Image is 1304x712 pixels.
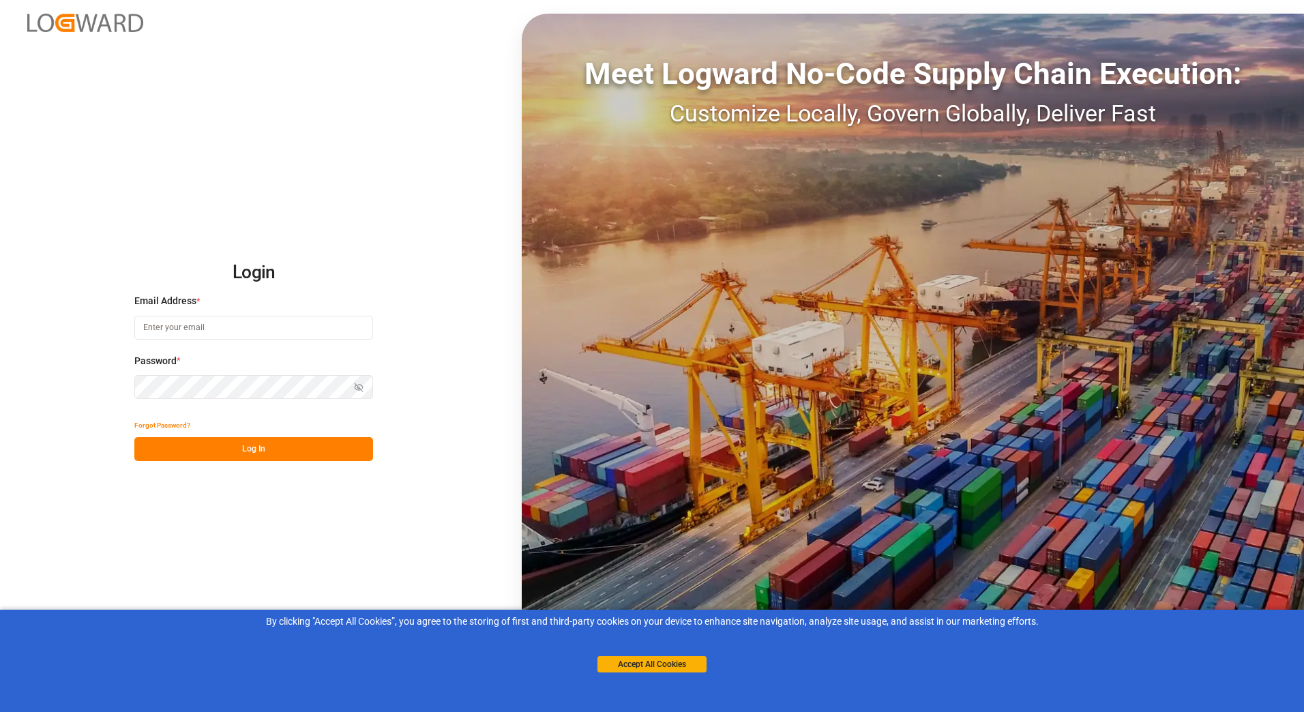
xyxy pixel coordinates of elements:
img: Logward_new_orange.png [27,14,143,32]
span: Password [134,354,177,368]
button: Accept All Cookies [597,656,707,672]
input: Enter your email [134,316,373,340]
button: Log In [134,437,373,461]
span: Email Address [134,294,196,308]
button: Forgot Password? [134,413,190,437]
div: Customize Locally, Govern Globally, Deliver Fast [522,96,1304,131]
div: By clicking "Accept All Cookies”, you agree to the storing of first and third-party cookies on yo... [10,614,1294,629]
h2: Login [134,251,373,295]
div: Meet Logward No-Code Supply Chain Execution: [522,51,1304,96]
